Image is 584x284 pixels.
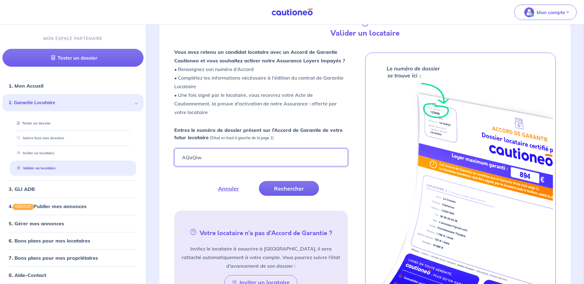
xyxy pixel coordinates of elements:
img: Cautioneo [269,8,315,16]
a: 8. Aide-Contact [9,272,46,278]
p: • Renseignez son numéro d’Accord • Complétez les informations nécéssaire à l'édition du contrat d... [174,48,348,116]
div: 5. Gérer mes annonces [2,217,143,230]
div: Valider un locataire [10,163,136,173]
a: Valider un locataire [14,166,55,170]
a: 3. GLI ADB [9,186,35,192]
a: Tester un dossier [14,121,51,125]
div: 2. Garantie Locataire [2,95,143,112]
img: illu_account_valid_menu.svg [524,7,534,17]
a: 7. Bons plans pour mes propriétaires [9,255,98,261]
p: Invitez le locataire à souscrire à [GEOGRAPHIC_DATA], il sera rattaché automatiquement à votre co... [182,244,340,270]
div: Tester un dossier [10,118,136,128]
a: 5. Gérer mes annonces [9,220,64,227]
div: 3. GLI ADB [2,183,143,195]
div: Suivre tous mes dossiers [10,133,136,144]
em: (Situé en haut à gauche de la page 1) [210,136,274,140]
strong: Entrez le numéro de dossier présent sur l’Accord de Garantie de votre futur locataire [174,127,343,140]
button: illu_account_valid_menu.svgMon compte [514,5,577,20]
a: 4.GRATUITPublier mes annonces [9,203,87,209]
button: Annuler [203,181,254,196]
div: 6. Bons plans pour mes locataires [2,235,143,247]
div: 7. Bons plans pour mes propriétaires [2,252,143,264]
strong: Vous avez retenu un candidat locataire avec un Accord de Garantie Cautioneo et vous souhaitez act... [174,49,345,64]
a: Tester un dossier [2,49,143,67]
div: 1. Mon Accueil [2,80,143,92]
h5: Votre locataire n’a pas d’Accord de Garantie ? [177,228,345,237]
a: Suivre tous mes dossiers [14,136,64,140]
input: Ex : 453678 [174,148,348,166]
div: 8. Aide-Contact [2,269,143,281]
div: 4.GRATUITPublier mes annonces [2,200,143,212]
a: 1. Mon Accueil [9,83,43,89]
a: Inviter un locataire [14,151,54,156]
p: Mon compte [537,9,565,16]
span: 2. Garantie Locataire [9,100,133,107]
p: MON ESPACE PARTENAIRE [43,36,103,41]
a: 6. Bons plans pour mes locataires [9,238,90,244]
h4: Valider un locataire [268,29,462,38]
div: Inviter un locataire [10,148,136,159]
button: Rechercher [259,181,319,196]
